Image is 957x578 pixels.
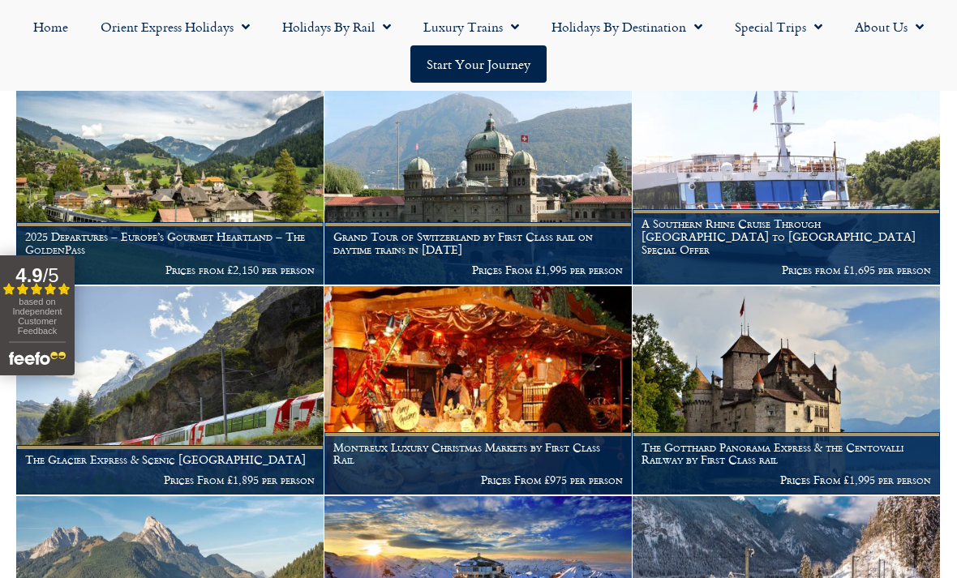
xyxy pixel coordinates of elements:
p: Prices from £1,695 per person [642,263,931,276]
h1: The Gotthard Panorama Express & the Centovalli Railway by First Class rail [642,441,931,467]
a: Holidays by Destination [535,8,719,45]
a: Holidays by Rail [266,8,407,45]
a: About Us [839,8,940,45]
p: Prices From £1,995 per person [333,263,623,276]
a: 2025 Departures – Europe’s Gourmet Heartland – The GoldenPass Prices from £2,150 per person [16,75,324,285]
img: Chateau de Chillon Montreux [633,286,940,495]
a: Special Trips [719,8,839,45]
a: Grand Tour of Switzerland by First Class rail on daytime trains in [DATE] Prices From £1,995 per ... [324,75,633,285]
h1: A Southern Rhine Cruise Through [GEOGRAPHIC_DATA] to [GEOGRAPHIC_DATA] Special Offer [642,217,931,255]
a: The Gotthard Panorama Express & the Centovalli Railway by First Class rail Prices From £1,995 per... [633,286,941,496]
a: Montreux Luxury Christmas Markets by First Class Rail Prices From £975 per person [324,286,633,496]
h1: 2025 Departures – Europe’s Gourmet Heartland – The GoldenPass [25,230,315,256]
h1: Grand Tour of Switzerland by First Class rail on daytime trains in [DATE] [333,230,623,256]
h1: Montreux Luxury Christmas Markets by First Class Rail [333,441,623,467]
nav: Menu [8,8,949,83]
p: Prices From £1,995 per person [642,473,931,486]
p: Prices From £975 per person [333,473,623,486]
a: A Southern Rhine Cruise Through [GEOGRAPHIC_DATA] to [GEOGRAPHIC_DATA] Special Offer Prices from ... [633,75,941,285]
a: Start your Journey [410,45,547,83]
p: Prices From £1,895 per person [25,473,315,486]
a: Home [17,8,84,45]
p: Prices from £2,150 per person [25,263,315,276]
a: Orient Express Holidays [84,8,266,45]
a: Luxury Trains [407,8,535,45]
a: The Glacier Express & Scenic [GEOGRAPHIC_DATA] Prices From £1,895 per person [16,286,324,496]
h1: The Glacier Express & Scenic [GEOGRAPHIC_DATA] [25,453,315,466]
